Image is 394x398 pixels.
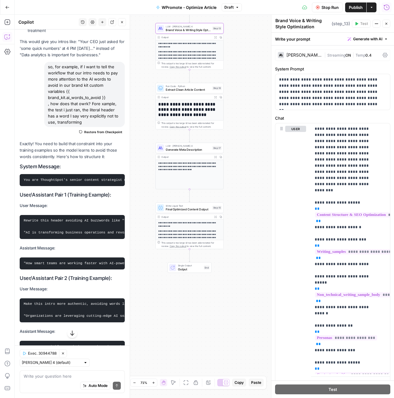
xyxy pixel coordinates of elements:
[204,266,210,270] div: End
[166,147,211,152] span: Generate Meta Description
[352,20,371,28] button: Test
[365,53,372,58] span: 0.4
[161,62,222,69] div: This output is too large & has been abbreviated for review. to view the full content.
[178,267,202,271] span: Output
[22,360,81,366] input: Claude Sonnet 4 (default)
[161,155,211,159] div: Output
[166,25,211,28] span: LLM · [PERSON_NAME] 4
[20,141,125,160] p: Exactly! You need to build that constraint into your training examples so the model learns to avo...
[77,128,125,136] button: Restore from Checkpoint
[189,10,190,22] g: Edge from step_12 to step_13
[24,261,143,265] code: "How smart teams are working faster with AI-powered data"
[275,18,330,30] textarea: Brand Voice & Writing Style Optimization
[285,126,306,132] button: user
[170,125,186,128] span: Copy the output
[156,23,224,70] div: LLM · [PERSON_NAME] 4Brand Voice & Writing Style OptimizationStep 13Output**** **** **** **** ***...
[345,35,390,43] button: Generate with AI
[170,66,186,68] span: Copy the output
[189,70,190,82] g: Edge from step_13 to step_18
[44,62,125,127] div: so, for example, if I want to tell the workflow that our intro needs to pay more attention to the...
[212,206,222,210] div: Step 15
[20,245,55,250] strong: Assistant Message:
[20,38,125,58] p: This would give you intros like: "Your CEO just asked for 'some quick numbers' at 4 PM [DATE]..."...
[232,379,246,387] button: Copy
[28,351,57,356] span: Exec. 30944788
[212,86,222,90] div: Step 18
[189,249,190,262] g: Edge from step_15 to end
[189,189,190,202] g: Edge from step_17 to step_15
[212,146,222,150] div: Step 17
[161,215,211,218] div: Output
[20,275,112,281] strong: User/Assistant Pair 2 (Training Example):
[251,380,261,385] span: Paste
[161,95,211,99] div: Output
[329,386,337,392] span: Test
[156,262,224,273] div: Single OutputOutputEnd
[140,380,147,385] span: 71%
[84,129,122,134] span: Restore from Checkpoint
[161,121,222,129] div: This output is too large & has been abbreviated for review. to view the full content.
[271,33,394,45] div: Write your prompt
[18,19,77,25] div: Copilot
[24,345,336,360] code: Your team probably spends hours each week on the same data tasks. What if you could cut that time...
[275,115,390,121] label: Chat
[24,302,256,318] code: Make this intro more authentic, avoiding words like "leverage," "optimize," "cutting-edge," "tran...
[345,53,351,58] span: ON
[189,129,190,142] g: Edge from step_18 to step_17
[249,379,264,387] button: Paste
[20,286,48,291] strong: User Message:
[24,219,229,234] code: Rewrite this header avoiding AI buzzwords like "transforming," "revolutionizing," "game-changing"...
[324,52,327,58] span: |
[166,207,211,211] span: Final Optimized Content Output
[20,329,55,334] strong: Assistant Message:
[20,349,59,357] button: Exec. 30944788
[321,4,339,10] span: Stop Run
[166,28,211,32] span: Brand Voice & Writing Style Optimization
[224,5,234,10] span: Draft
[327,53,345,58] span: Streaming
[360,21,368,26] span: Test
[332,21,350,27] span: ( step_13 )
[234,380,244,385] span: Copy
[20,163,61,169] strong: System Message:
[152,2,220,12] button: WPromote - Optimize Article
[166,144,211,148] span: LLM · [PERSON_NAME] 4
[89,383,108,388] span: Auto Mode
[351,52,356,58] span: |
[356,53,365,58] span: Temp
[275,66,390,72] label: System Prompt
[275,384,390,394] button: Test
[20,203,48,208] strong: User Message:
[353,36,382,42] span: Generate with AI
[80,382,110,390] button: Auto Mode
[222,3,242,11] button: Draft
[345,2,366,12] button: Publish
[312,2,343,12] button: Stop Run
[161,241,222,248] div: This output is too large & has been abbreviated for review. to view the full content.
[166,84,211,88] span: Run Code · Python
[161,36,211,39] div: Output
[20,192,111,198] strong: User/Assistant Pair 1 (Training Example):
[275,123,306,388] div: user
[166,87,211,92] span: Extract Clean Article Content
[178,264,202,267] span: Single Output
[166,204,211,207] span: Write Liquid Text
[349,4,363,10] span: Publish
[286,53,322,57] div: [PERSON_NAME] 4
[162,4,217,10] span: WPromote - Optimize Article
[170,245,186,248] span: Copy the output
[212,26,222,30] div: Step 13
